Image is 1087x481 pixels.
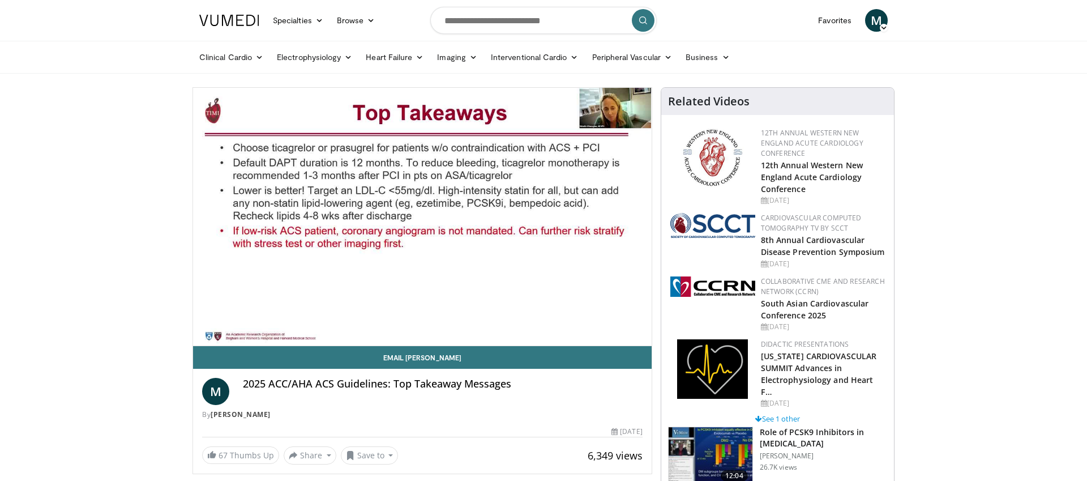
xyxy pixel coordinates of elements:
a: Browse [330,9,382,32]
button: Save to [341,446,399,465]
img: 51a70120-4f25-49cc-93a4-67582377e75f.png.150x105_q85_autocrop_double_scale_upscale_version-0.2.png [670,213,755,238]
button: Share [284,446,336,465]
a: Interventional Cardio [484,46,585,69]
div: By [202,410,643,420]
a: [PERSON_NAME] [211,410,271,419]
video-js: Video Player [193,88,652,346]
a: Heart Failure [359,46,430,69]
p: 26.7K views [760,463,797,472]
a: See 1 other [755,414,800,424]
a: Electrophysiology [270,46,359,69]
a: Clinical Cardio [192,46,270,69]
h3: Role of PCSK9 Inhibitors in [MEDICAL_DATA] [760,427,887,449]
p: [PERSON_NAME] [760,452,887,461]
div: [DATE] [761,259,885,269]
a: Imaging [430,46,484,69]
a: M [202,378,229,405]
a: Email [PERSON_NAME] [193,346,652,369]
a: Collaborative CME and Research Network (CCRN) [761,276,885,296]
span: 67 [219,450,228,461]
a: Peripheral Vascular [585,46,679,69]
div: Didactic Presentations [761,339,885,350]
div: [DATE] [761,322,885,332]
div: [DATE] [761,195,885,206]
a: Favorites [811,9,858,32]
a: 12th Annual Western New England Acute Cardiology Conference [761,160,863,194]
a: Cardiovascular Computed Tomography TV by SCCT [761,213,862,233]
span: 6,349 views [588,449,643,462]
a: [US_STATE] CARDIOVASCULAR SUMMIT Advances in Electrophysiology and Heart F… [761,351,877,397]
div: [DATE] [761,398,885,408]
h4: Related Videos [668,95,750,108]
a: 8th Annual Cardiovascular Disease Prevention Symposium [761,235,885,257]
input: Search topics, interventions [430,7,657,34]
img: 1860aa7a-ba06-47e3-81a4-3dc728c2b4cf.png.150x105_q85_autocrop_double_scale_upscale_version-0.2.png [677,339,748,399]
div: [DATE] [611,427,642,437]
img: a04ee3ba-8487-4636-b0fb-5e8d268f3737.png.150x105_q85_autocrop_double_scale_upscale_version-0.2.png [670,276,755,297]
a: South Asian Cardiovascular Conference 2025 [761,298,869,321]
a: M [865,9,888,32]
img: VuMedi Logo [199,15,259,26]
h4: 2025 ACC/AHA ACS Guidelines: Top Takeaway Messages [243,378,643,390]
a: Business [679,46,737,69]
a: 67 Thumbs Up [202,446,279,464]
a: Specialties [266,9,330,32]
img: 0954f259-7907-4053-a817-32a96463ecc8.png.150x105_q85_autocrop_double_scale_upscale_version-0.2.png [681,128,744,188]
a: 12th Annual Western New England Acute Cardiology Conference [761,128,863,158]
